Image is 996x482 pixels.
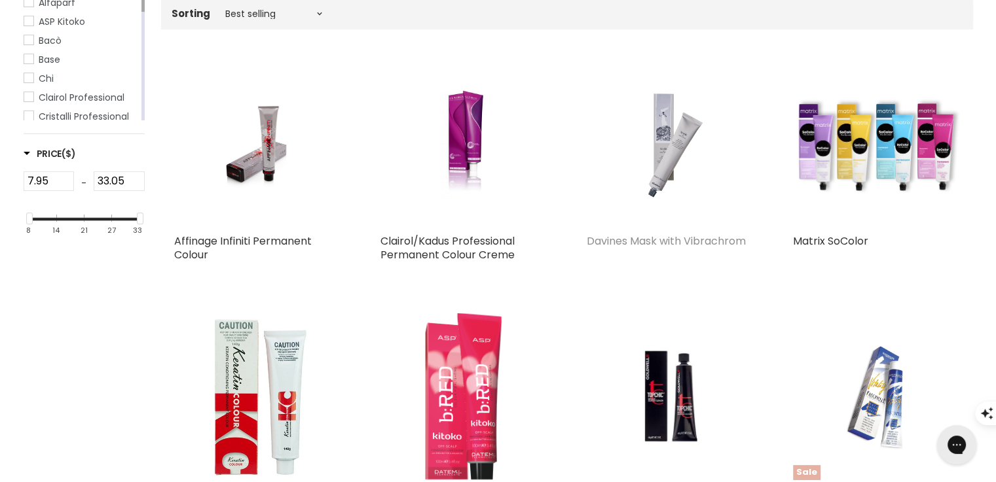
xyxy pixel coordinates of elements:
[408,61,519,228] img: Clairol/Kadus Professional Permanent Colour Creme
[24,147,76,160] span: Price
[408,313,519,480] img: ASP Kitoko Colour Creme b:RED
[380,233,515,262] a: Clairol/Kadus Professional Permanent Colour Creme
[587,233,746,249] a: Davines Mask with Vibrachrom
[24,90,139,105] a: Clairol Professional
[614,61,726,228] img: Davines Mask with Vibrachrom
[24,33,139,48] a: Bacò
[74,171,94,195] div: -
[24,14,139,29] a: ASP Kitoko
[133,226,142,235] div: 33
[24,171,75,191] input: Min Price
[39,110,129,123] span: Cristalli Professional
[94,171,145,191] input: Max Price
[26,226,31,235] div: 8
[107,226,116,235] div: 27
[793,233,868,249] a: Matrix SoColor
[380,61,547,228] a: Clairol/Kadus Professional Permanent Colour Creme
[793,313,960,480] a: Fascinelle Hair Colour CreamSale
[821,313,932,480] img: Fascinelle Hair Colour Cream
[793,82,960,207] img: Matrix SoColor
[52,226,60,235] div: 14
[793,465,821,480] span: Sale
[174,233,312,262] a: Affinage Infiniti Permanent Colour
[174,61,341,228] a: Affinage Infiniti Permanent Colour
[24,147,76,160] h3: Price($)
[587,61,754,228] a: Davines Mask with Vibrachrom
[587,313,754,480] a: Goldwell Topchic
[202,61,312,228] img: Affinage Infiniti Permanent Colour
[62,147,75,160] span: ($)
[380,313,547,480] a: ASP Kitoko Colour Creme b:RED
[793,61,960,228] a: Matrix SoColor
[39,34,62,47] span: Bacò
[39,53,60,66] span: Base
[174,313,341,480] img: Keratin Colour Hair Colour
[24,109,139,124] a: Cristalli Professional
[614,313,725,480] img: Goldwell Topchic
[39,91,124,104] span: Clairol Professional
[39,15,85,28] span: ASP Kitoko
[172,8,210,19] label: Sorting
[24,71,139,86] a: Chi
[39,72,54,85] span: Chi
[24,52,139,67] a: Base
[81,226,88,235] div: 21
[931,421,983,469] iframe: Gorgias live chat messenger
